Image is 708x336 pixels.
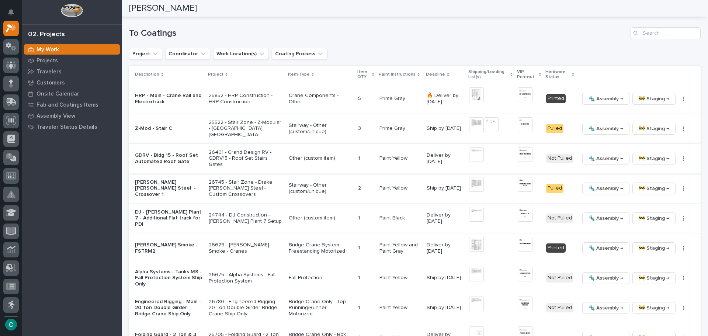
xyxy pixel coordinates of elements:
[546,273,573,283] div: Not Pulled
[632,183,676,194] button: 🚧 Staging →
[289,299,352,317] p: Bridge Crane Only - Top Running/Runner Motorized
[289,155,352,162] p: Other (custom item)
[37,102,98,108] p: Fab and Coatings Items
[582,183,629,194] button: 🔩 Assembly →
[358,124,362,132] p: 3
[427,275,463,281] p: Ship by [DATE]
[358,243,361,251] p: 1
[427,125,463,132] p: Ship by [DATE]
[209,119,283,138] p: 25522 - Stair Zone - Z-Modular - [GEOGRAPHIC_DATA] [GEOGRAPHIC_DATA]
[379,215,421,221] p: Paint Black
[209,179,283,198] p: 26745 - Stair Zone - Drake [PERSON_NAME] Steel - Custom Crossovers
[209,93,283,105] p: 25852 - HRP Construction - HRP Construction
[289,122,352,135] p: Stairway - Other (custom/unique)
[639,94,669,103] span: 🚧 Staging →
[135,179,203,198] p: [PERSON_NAME] [PERSON_NAME] Steel - Crossover 1
[135,299,203,317] p: Engineered Rigging - Main - 20 Ton Double Girder Bridge Crane Ship Only
[358,94,362,102] p: 5
[632,153,676,164] button: 🚧 Staging →
[379,275,421,281] p: Paint Yellow
[37,80,65,86] p: Customers
[546,303,573,312] div: Not Pulled
[582,153,629,164] button: 🔩 Assembly →
[639,304,669,312] span: 🚧 Staging →
[358,154,361,162] p: 1
[379,125,421,132] p: Prime Gray
[589,124,623,133] span: 🔩 Assembly →
[272,48,327,60] button: Coating Process
[135,269,203,287] p: Alpha Systems - Tanks MS - Fall Protection System Ship Only
[129,233,701,263] tr: [PERSON_NAME] Smoke - FSTRM226629 - [PERSON_NAME] Smoke - CranesBridge Crane System - Freestandin...
[129,143,701,173] tr: GDRV - Bldg 15 - Roof Set Automated Roof Gate26401 - Grand Design RV - GDRV15 - Roof Set Stairs G...
[213,48,269,60] button: Work Location(s)
[426,70,445,79] p: Deadline
[582,123,629,135] button: 🔩 Assembly →
[632,242,676,254] button: 🚧 Staging →
[135,93,203,105] p: HRP - Main - Crane Rail and Electrotrack
[589,244,623,253] span: 🔩 Assembly →
[289,182,352,195] p: Stairway - Other (custom/unique)
[129,3,197,14] h2: [PERSON_NAME]
[639,154,669,163] span: 🚧 Staging →
[209,242,283,254] p: 26629 - [PERSON_NAME] Smoke - Cranes
[165,48,210,60] button: Coordinator
[545,68,570,82] p: Hardware Status
[208,70,223,79] p: Project
[632,272,676,284] button: 🚧 Staging →
[379,96,421,102] p: Prime Gray
[135,242,203,254] p: [PERSON_NAME] Smoke - FSTRM2
[358,273,361,281] p: 1
[37,69,62,75] p: Travelers
[639,124,669,133] span: 🚧 Staging →
[379,242,421,254] p: Paint Yellow and Paint Gray
[28,31,65,39] div: 02. Projects
[379,305,421,311] p: Paint Yellow
[129,48,162,60] button: Project
[129,28,628,39] h1: To Coatings
[632,93,676,105] button: 🚧 Staging →
[22,99,122,110] a: Fab and Coatings Items
[379,155,421,162] p: Paint Yellow
[589,214,623,223] span: 🔩 Assembly →
[22,121,122,132] a: Traveler Status Details
[288,70,310,79] p: Item Type
[546,124,563,133] div: Pulled
[209,149,283,168] p: 26401 - Grand Design RV - GDRV15 - Roof Set Stairs Gates
[639,274,669,283] span: 🚧 Staging →
[546,94,566,103] div: Printed
[589,154,623,163] span: 🔩 Assembly →
[289,275,352,281] p: Fall Protection
[358,184,362,191] p: 2
[427,185,463,191] p: Ship by [DATE]
[22,66,122,77] a: Travelers
[22,88,122,99] a: Onsite Calendar
[427,93,463,105] p: 🔥 Deliver by [DATE]
[546,184,563,193] div: Pulled
[209,212,283,225] p: 24744 - DJ Construction - [PERSON_NAME] Plant 7 Setup
[582,302,629,314] button: 🔩 Assembly →
[357,68,370,82] p: Item QTY
[582,212,629,224] button: 🔩 Assembly →
[22,55,122,66] a: Projects
[379,70,416,79] p: Paint Instructions
[129,203,701,233] tr: DJ - [PERSON_NAME] Plant 7 - Additional Flat track for PDI24744 - DJ Construction - [PERSON_NAME]...
[589,274,623,283] span: 🔩 Assembly →
[129,114,701,143] tr: Z-Mod - Stair C25522 - Stair Zone - Z-Modular - [GEOGRAPHIC_DATA] [GEOGRAPHIC_DATA]Stairway - Oth...
[632,302,676,314] button: 🚧 Staging →
[546,243,566,253] div: Printed
[22,77,122,88] a: Customers
[427,152,463,165] p: Deliver by [DATE]
[639,184,669,193] span: 🚧 Staging →
[129,84,701,114] tr: HRP - Main - Crane Rail and Electrotrack25852 - HRP Construction - HRP ConstructionCrane Componen...
[129,293,701,323] tr: Engineered Rigging - Main - 20 Ton Double Girder Bridge Crane Ship Only26780 - Engineered Rigging...
[379,185,421,191] p: Paint Yellow
[37,58,58,64] p: Projects
[289,215,352,221] p: Other (custom item)
[427,212,463,225] p: Deliver by [DATE]
[289,242,352,254] p: Bridge Crane System - Freestanding Motorized
[639,214,669,223] span: 🚧 Staging →
[135,70,159,79] p: Description
[37,124,97,131] p: Traveler Status Details
[632,212,676,224] button: 🚧 Staging →
[209,299,283,317] p: 26780 - Engineered Rigging - 20 Ton Double Girder Bridge Crane Ship Only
